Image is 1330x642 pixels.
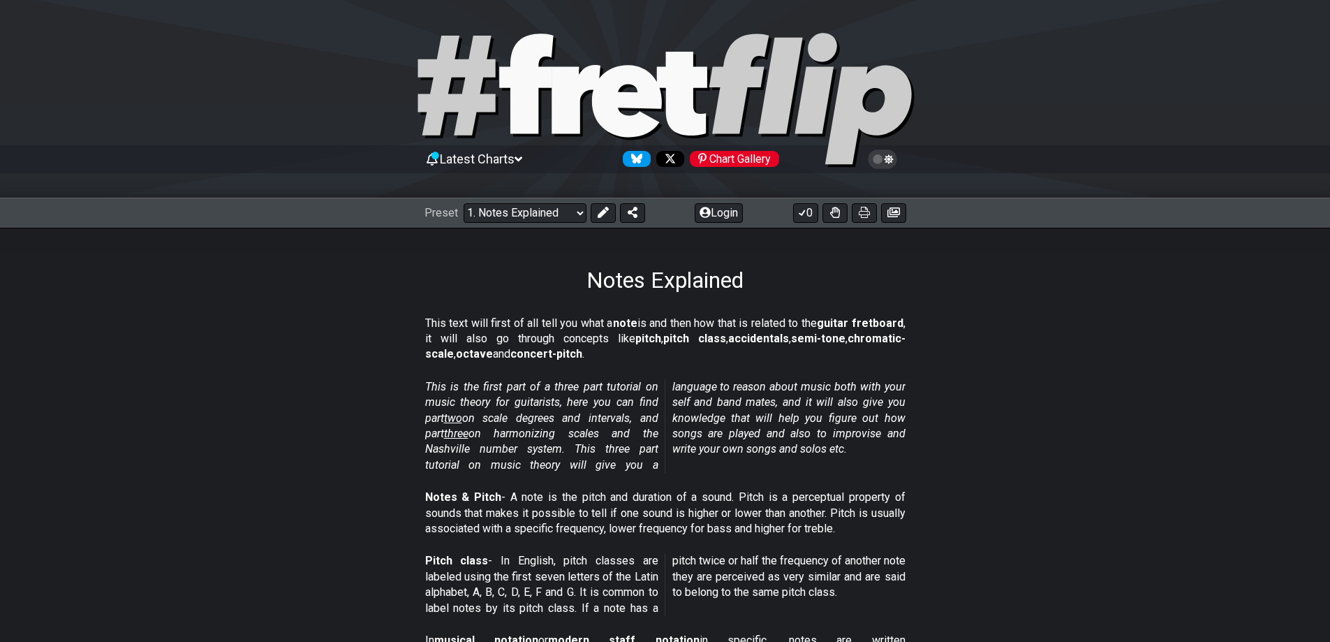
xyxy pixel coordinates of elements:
[425,316,906,363] p: This text will first of all tell you what a is and then how that is related to the , it will also...
[791,332,845,345] strong: semi-tone
[635,332,661,345] strong: pitch
[728,332,789,345] strong: accidentals
[817,316,903,330] strong: guitar fretboard
[586,267,744,293] h1: Notes Explained
[425,553,906,616] p: - In English, pitch classes are labeled using the first seven letters of the Latin alphabet, A, B...
[684,151,779,167] a: #fretflip at Pinterest
[793,203,818,223] button: 0
[425,554,489,567] strong: Pitch class
[663,332,726,345] strong: pitch class
[613,316,637,330] strong: note
[510,347,582,360] strong: concert-pitch
[617,151,651,167] a: Follow #fretflip at Bluesky
[881,203,906,223] button: Create image
[464,203,586,223] select: Preset
[444,427,468,440] span: three
[620,203,645,223] button: Share Preset
[425,380,906,472] em: This is the first part of a three part tutorial on music theory for guitarists, here you can find...
[591,203,616,223] button: Edit Preset
[651,151,684,167] a: Follow #fretflip at X
[852,203,877,223] button: Print
[444,411,462,425] span: two
[425,490,501,504] strong: Notes & Pitch
[424,206,458,219] span: Preset
[425,490,906,537] p: - A note is the pitch and duration of a sound. Pitch is a perceptual property of sounds that make...
[440,152,515,166] span: Latest Charts
[822,203,848,223] button: Toggle Dexterity for all fretkits
[695,203,743,223] button: Login
[875,153,891,166] span: Toggle light / dark theme
[456,347,493,360] strong: octave
[690,151,779,167] div: Chart Gallery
